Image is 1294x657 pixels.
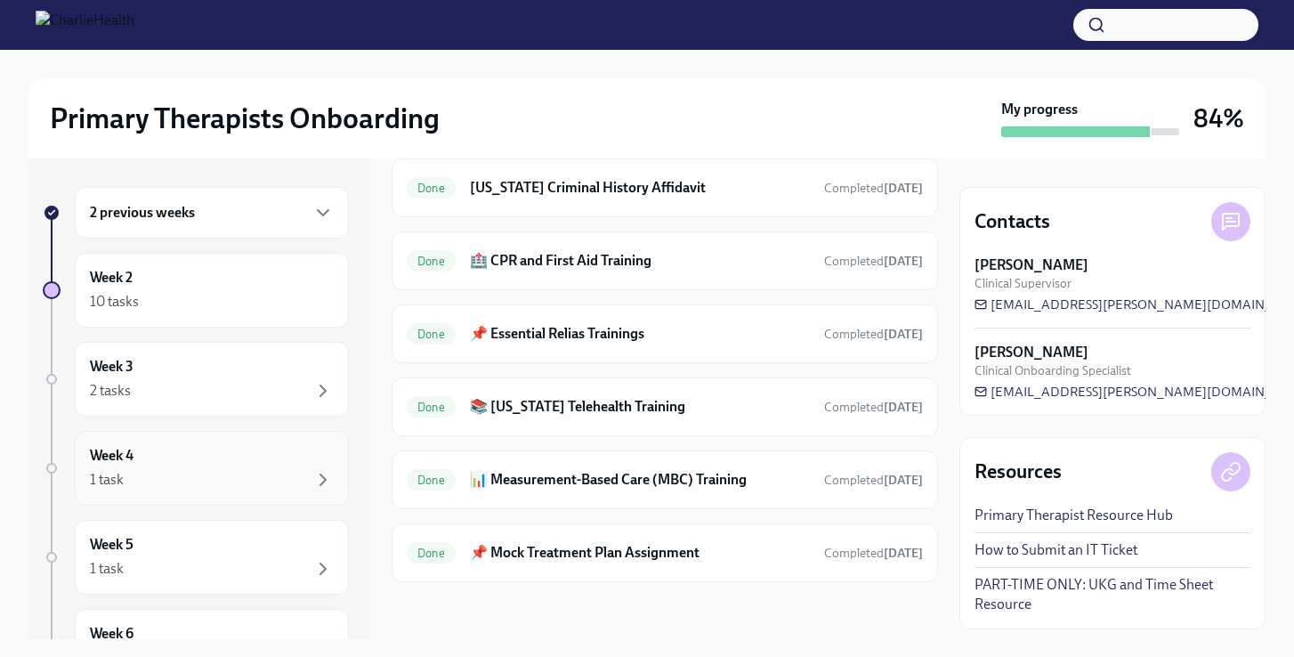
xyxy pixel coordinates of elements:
[975,575,1250,614] a: PART-TIME ONLY: UKG and Time Sheet Resource
[90,381,131,401] div: 2 tasks
[407,182,456,195] span: Done
[884,327,923,342] strong: [DATE]
[407,255,456,268] span: Done
[884,546,923,561] strong: [DATE]
[407,247,923,275] a: Done🏥 CPR and First Aid TrainingCompleted[DATE]
[975,506,1173,525] a: Primary Therapist Resource Hub
[470,397,810,417] h6: 📚 [US_STATE] Telehealth Training
[470,324,810,344] h6: 📌 Essential Relias Trainings
[407,320,923,348] a: Done📌 Essential Relias TrainingsCompleted[DATE]
[90,203,195,223] h6: 2 previous weeks
[90,624,133,644] h6: Week 6
[975,208,1050,235] h4: Contacts
[975,540,1137,560] a: How to Submit an IT Ticket
[470,178,810,198] h6: [US_STATE] Criminal History Affidavit
[824,326,923,343] span: August 21st, 2025 13:51
[824,253,923,270] span: August 19th, 2025 13:40
[43,342,349,417] a: Week 32 tasks
[36,11,134,39] img: CharlieHealth
[407,466,923,494] a: Done📊 Measurement-Based Care (MBC) TrainingCompleted[DATE]
[824,473,923,488] span: Completed
[407,539,923,567] a: Done📌 Mock Treatment Plan AssignmentCompleted[DATE]
[975,275,1072,292] span: Clinical Supervisor
[975,458,1062,485] h4: Resources
[824,399,923,416] span: August 18th, 2025 12:54
[407,401,456,414] span: Done
[407,393,923,421] a: Done📚 [US_STATE] Telehealth TrainingCompleted[DATE]
[884,400,923,415] strong: [DATE]
[975,343,1088,362] strong: [PERSON_NAME]
[90,559,124,579] div: 1 task
[975,362,1131,379] span: Clinical Onboarding Specialist
[470,251,810,271] h6: 🏥 CPR and First Aid Training
[90,446,133,466] h6: Week 4
[1193,102,1244,134] h3: 84%
[90,268,133,288] h6: Week 2
[43,431,349,506] a: Week 41 task
[75,187,349,239] div: 2 previous weeks
[90,292,139,312] div: 10 tasks
[824,472,923,489] span: August 18th, 2025 18:21
[50,101,440,136] h2: Primary Therapists Onboarding
[470,470,810,490] h6: 📊 Measurement-Based Care (MBC) Training
[1001,100,1078,119] strong: My progress
[884,254,923,269] strong: [DATE]
[407,328,456,341] span: Done
[824,545,923,562] span: August 21st, 2025 18:29
[407,474,456,487] span: Done
[975,255,1088,275] strong: [PERSON_NAME]
[43,253,349,328] a: Week 210 tasks
[824,180,923,197] span: August 15th, 2025 12:38
[824,327,923,342] span: Completed
[824,254,923,269] span: Completed
[884,181,923,196] strong: [DATE]
[407,547,456,560] span: Done
[824,546,923,561] span: Completed
[43,520,349,595] a: Week 51 task
[824,400,923,415] span: Completed
[884,473,923,488] strong: [DATE]
[407,174,923,202] a: Done[US_STATE] Criminal History AffidavitCompleted[DATE]
[824,181,923,196] span: Completed
[470,543,810,563] h6: 📌 Mock Treatment Plan Assignment
[90,535,133,555] h6: Week 5
[90,470,124,490] div: 1 task
[90,357,133,377] h6: Week 3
